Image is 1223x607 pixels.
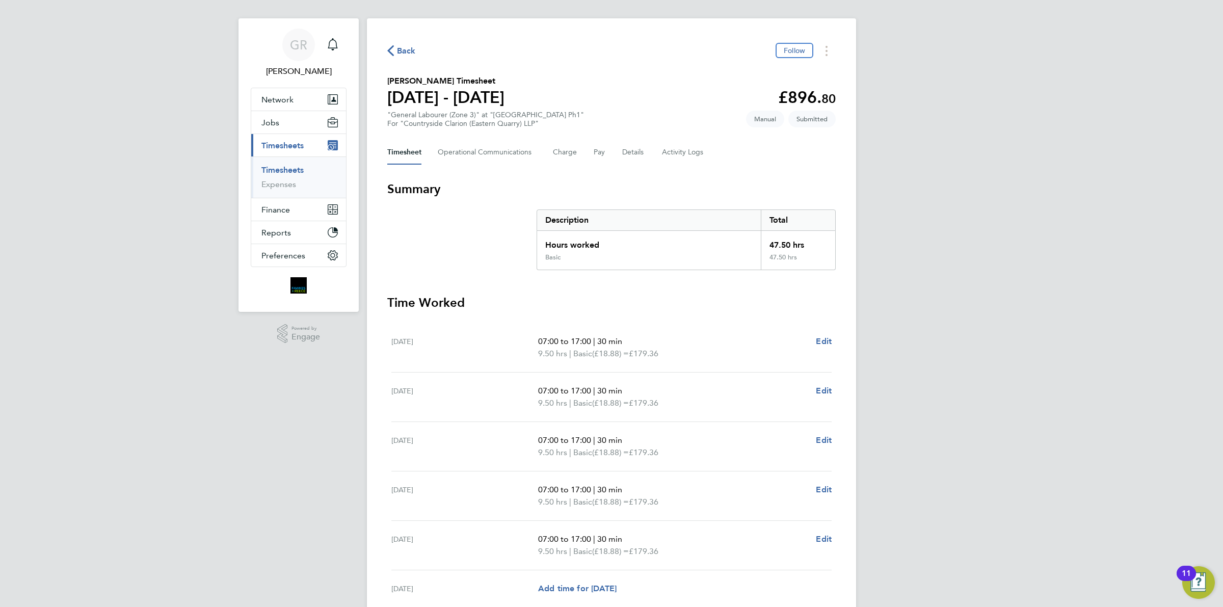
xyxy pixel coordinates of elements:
span: | [593,386,595,395]
a: Edit [816,533,832,545]
div: Basic [545,253,561,261]
div: [DATE] [391,533,538,558]
a: Powered byEngage [277,324,321,344]
span: £179.36 [629,447,658,457]
span: Reports [261,228,291,237]
button: Finance [251,198,346,221]
h3: Time Worked [387,295,836,311]
div: "General Labourer (Zone 3)" at "[GEOGRAPHIC_DATA] Ph1" [387,111,584,128]
span: Edit [816,386,832,395]
span: Gareth Richardson [251,65,347,77]
div: 47.50 hrs [761,231,835,253]
span: (£18.88) = [592,546,629,556]
div: Summary [537,209,836,270]
div: [DATE] [391,434,538,459]
div: [DATE] [391,484,538,508]
span: Edit [816,534,832,544]
span: Powered by [291,324,320,333]
span: Add time for [DATE] [538,584,617,593]
span: Basic [573,545,592,558]
span: 30 min [597,336,622,346]
span: 9.50 hrs [538,497,567,507]
span: 07:00 to 17:00 [538,336,591,346]
button: Details [622,140,646,165]
span: Preferences [261,251,305,260]
span: | [569,497,571,507]
span: Edit [816,435,832,445]
span: Basic [573,446,592,459]
span: 80 [821,91,836,106]
button: Follow [776,43,813,58]
span: | [569,546,571,556]
span: (£18.88) = [592,349,629,358]
span: Engage [291,333,320,341]
button: Reports [251,221,346,244]
span: Jobs [261,118,279,127]
span: 9.50 hrs [538,546,567,556]
span: 07:00 to 17:00 [538,435,591,445]
div: For "Countryside Clarion (Eastern Quarry) LLP" [387,119,584,128]
span: Back [397,45,416,57]
span: 07:00 to 17:00 [538,534,591,544]
app-decimal: £896. [778,88,836,107]
a: GR[PERSON_NAME] [251,29,347,77]
div: [DATE] [391,583,538,595]
button: Timesheets [251,134,346,156]
h2: [PERSON_NAME] Timesheet [387,75,504,87]
button: Operational Communications [438,140,537,165]
span: | [593,534,595,544]
div: [DATE] [391,335,538,360]
button: Timesheets Menu [817,43,836,59]
span: GR [290,38,307,51]
button: Jobs [251,111,346,134]
span: Basic [573,348,592,360]
span: 07:00 to 17:00 [538,386,591,395]
h3: Summary [387,181,836,197]
span: 9.50 hrs [538,349,567,358]
div: [DATE] [391,385,538,409]
span: 30 min [597,534,622,544]
div: Description [537,210,761,230]
a: Edit [816,484,832,496]
span: Timesheets [261,141,304,150]
span: £179.36 [629,349,658,358]
span: Edit [816,336,832,346]
a: Timesheets [261,165,304,175]
a: Expenses [261,179,296,189]
span: (£18.88) = [592,447,629,457]
nav: Main navigation [238,18,359,312]
span: (£18.88) = [592,497,629,507]
div: Timesheets [251,156,346,198]
span: 30 min [597,435,622,445]
span: Basic [573,397,592,409]
a: Edit [816,434,832,446]
span: Finance [261,205,290,215]
span: | [593,435,595,445]
button: Back [387,44,416,57]
a: Go to home page [251,277,347,294]
div: 47.50 hrs [761,253,835,270]
a: Edit [816,335,832,348]
span: £179.36 [629,546,658,556]
button: Network [251,88,346,111]
span: | [593,485,595,494]
span: £179.36 [629,398,658,408]
span: Basic [573,496,592,508]
div: Hours worked [537,231,761,253]
a: Edit [816,385,832,397]
span: 30 min [597,485,622,494]
button: Charge [553,140,577,165]
span: This timesheet is Submitted. [788,111,836,127]
button: Activity Logs [662,140,705,165]
div: Total [761,210,835,230]
span: Follow [784,46,805,55]
h1: [DATE] - [DATE] [387,87,504,108]
img: bromak-logo-retina.png [290,277,307,294]
button: Pay [594,140,606,165]
span: This timesheet was manually created. [746,111,784,127]
span: 30 min [597,386,622,395]
span: 9.50 hrs [538,447,567,457]
span: | [569,447,571,457]
button: Open Resource Center, 11 new notifications [1182,566,1215,599]
span: | [569,349,571,358]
